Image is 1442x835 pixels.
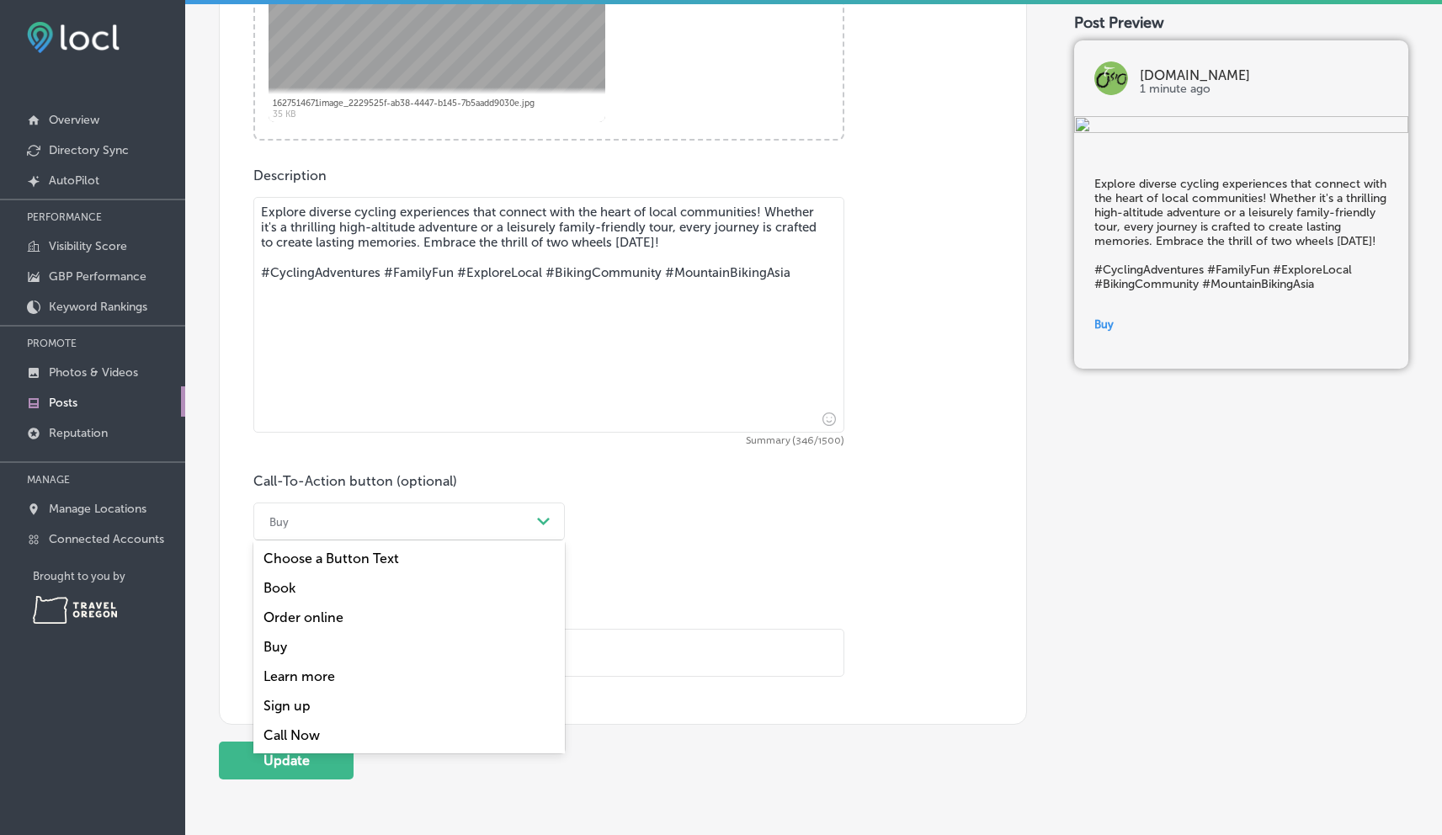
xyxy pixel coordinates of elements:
div: Call Now [253,721,565,750]
p: Keyword Rankings [49,300,147,314]
div: Buy [253,632,565,662]
p: Manage Locations [49,502,146,516]
p: Connected Accounts [49,532,164,546]
h5: Explore diverse cycling experiences that connect with the heart of local communities! Whether it'... [1094,177,1388,291]
div: Choose a Button Text [253,544,565,573]
p: Reputation [49,426,108,440]
img: fda3e92497d09a02dc62c9cd864e3231.png [27,22,120,53]
img: logo [1094,61,1128,95]
label: Call-To-Action button (optional) [253,473,457,489]
div: Book [253,573,565,603]
img: Travel Oregon [33,596,117,624]
div: Order online [253,603,565,632]
span: Summary (346/1500) [253,436,844,446]
label: Description [253,168,327,183]
p: [DOMAIN_NAME] [1140,69,1388,82]
div: Buy [269,515,289,528]
span: Buy [1094,318,1114,331]
p: Posts [49,396,77,410]
textarea: Explore diverse cycling experiences that connect with the heart of local communities! Whether it'... [253,197,844,433]
p: GBP Performance [49,269,146,284]
img: 1e8861cc-a73b-4ba5-bf75-5047447da9f8 [1074,116,1408,136]
p: AutoPilot [49,173,99,188]
p: 1 minute ago [1140,82,1388,96]
p: Directory Sync [49,143,129,157]
span: Insert emoji [815,408,836,429]
div: Learn more [253,662,565,691]
p: Visibility Score [49,239,127,253]
div: Sign up [253,691,565,721]
p: Brought to you by [33,570,185,582]
div: Post Preview [1074,13,1408,32]
button: Update [219,742,354,779]
p: Overview [49,113,99,127]
p: Photos & Videos [49,365,138,380]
